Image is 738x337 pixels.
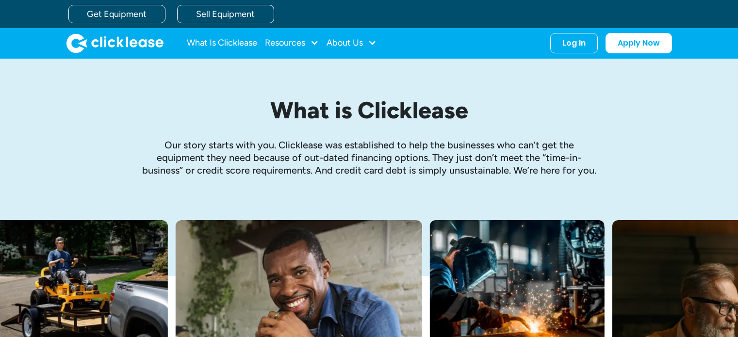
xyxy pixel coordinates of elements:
a: Apply Now [606,33,672,53]
h1: What is Clicklease [141,97,597,123]
a: What Is Clicklease [187,33,257,53]
img: Clicklease logo [66,33,164,53]
p: Our story starts with you. Clicklease was established to help the businesses who can’t get the eq... [141,139,597,177]
div: About Us [327,33,377,53]
a: home [66,33,164,53]
div: Log In [562,38,586,48]
a: Get Equipment [68,5,165,23]
a: Sell Equipment [177,5,274,23]
div: Resources [265,33,319,53]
